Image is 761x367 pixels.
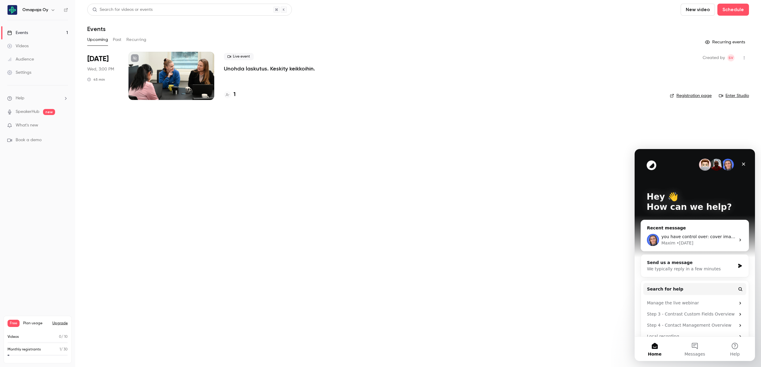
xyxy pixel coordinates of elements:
span: Help [95,203,105,207]
p: Monthly registrants [8,347,41,352]
div: Aug 20 Wed, 3:00 PM (Europe/Helsinki) [87,52,119,100]
span: Live event [224,53,254,60]
button: Upcoming [87,35,108,45]
a: Unohda laskutus. Keskity keikkoihin. [224,65,315,72]
span: Book a demo [16,137,42,143]
p: Videos [8,334,19,340]
span: 1 [60,348,61,351]
button: Schedule [717,4,749,16]
div: Audience [7,56,34,62]
a: Enter Studio [719,93,749,99]
span: [DATE] [87,54,109,64]
span: Created by [703,54,725,61]
div: Step 4 - Contact Management Overview [12,173,101,179]
span: SV [729,54,733,61]
span: Messages [50,203,71,207]
span: Home [13,203,27,207]
button: Help [80,188,120,212]
span: Plan usage [23,321,49,326]
button: Messages [40,188,80,212]
span: Search for help [12,137,49,143]
div: Maxim [27,91,41,97]
div: Local recording [9,182,112,193]
div: We typically reply in a few minutes [12,117,101,123]
span: Free [8,320,20,327]
img: Omapaja Oy [8,5,17,15]
div: Step 4 - Contact Management Overview [9,171,112,182]
p: / 30 [60,347,68,352]
div: Events [7,30,28,36]
div: 45 min [87,77,105,82]
h4: 1 [234,91,236,99]
span: you have control over: cover image, description, speaker text, email copy, company description [27,85,229,90]
button: Recurring events [702,37,749,47]
div: Step 3 - Contrast Custom Fields Overview [9,160,112,171]
div: Videos [7,43,29,49]
div: Settings [7,70,31,76]
iframe: Intercom live chat [635,149,755,361]
h6: Omapaja Oy [22,7,48,13]
h1: Events [87,25,106,33]
span: Sampsa Veteläinen [727,54,735,61]
div: Close [104,10,114,20]
button: Search for help [9,134,112,146]
div: Manage the live webinar [9,148,112,160]
a: 1 [224,91,236,99]
div: • [DATE] [42,91,59,97]
li: help-dropdown-opener [7,95,68,101]
a: SpeakerHub [16,109,39,115]
span: Help [16,95,24,101]
div: Send us a messageWe typically reply in a few minutes [6,105,114,128]
span: What's new [16,122,38,129]
button: Upgrade [52,321,68,326]
div: Search for videos or events [92,7,153,13]
button: Recurring [126,35,147,45]
button: Past [113,35,122,45]
a: Registration page [670,93,712,99]
div: Local recording [12,184,101,191]
span: 0 [59,335,61,339]
span: Wed, 3:00 PM [87,66,114,72]
div: Step 3 - Contrast Custom Fields Overview [12,162,101,168]
span: new [43,109,55,115]
p: / 10 [59,334,68,340]
button: New video [681,4,715,16]
div: Manage the live webinar [12,151,101,157]
div: Send us a message [12,110,101,117]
